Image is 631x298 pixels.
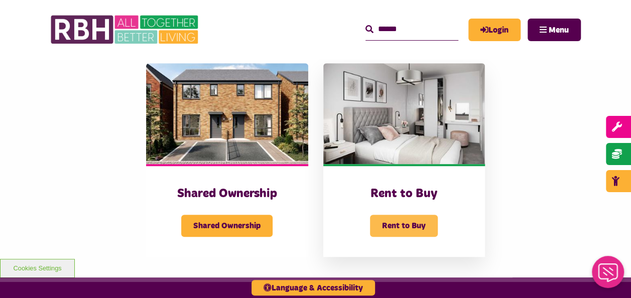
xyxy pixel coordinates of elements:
button: Navigation [528,19,581,41]
span: Shared Ownership [181,215,273,237]
img: Bedroom Cottons [323,63,485,164]
button: Language & Accessibility [251,280,375,295]
h3: Rent to Buy [343,186,465,202]
a: MyRBH [468,19,521,41]
h3: Shared Ownership [166,186,288,202]
iframe: Netcall Web Assistant for live chat [586,253,631,298]
a: Shared Ownership Shared Ownership [146,63,308,257]
a: Rent to Buy Rent to Buy [323,63,485,257]
span: Rent to Buy [370,215,438,237]
input: Search [365,19,458,40]
span: Menu [549,26,569,34]
img: Cottons Resized [146,63,308,164]
img: RBH [50,10,201,49]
